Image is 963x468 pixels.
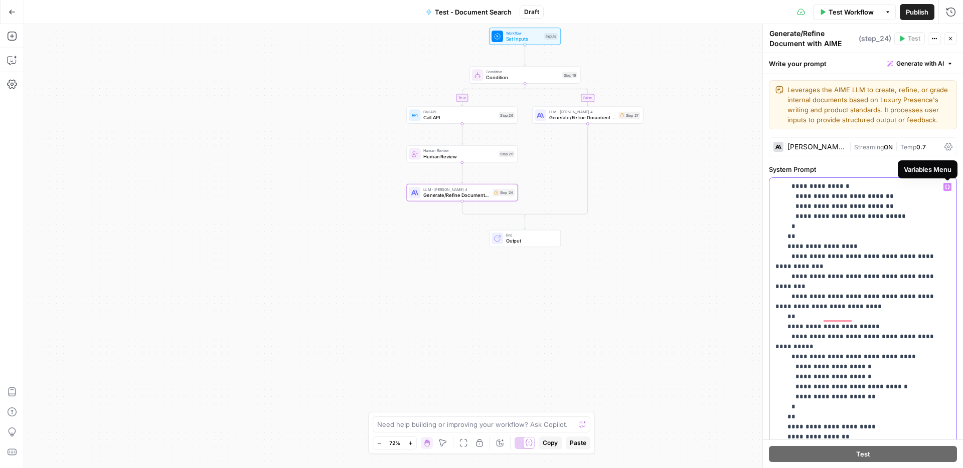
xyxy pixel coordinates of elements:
[407,107,518,124] div: Call APICall APIStep 26
[423,153,496,160] span: Human Review
[829,7,874,17] span: Test Workflow
[893,141,900,151] span: |
[524,8,539,17] span: Draft
[854,143,884,151] span: Streaming
[423,191,490,198] span: Generate/Refine Document with AIME
[423,148,496,153] span: Human Review
[499,151,514,157] div: Step 20
[524,216,526,229] g: Edge from step_16-conditional-end to end
[462,201,525,217] g: Edge from step_24 to step_16-conditional-end
[906,7,928,17] span: Publish
[423,109,496,115] span: Call API
[532,107,644,124] div: LLM · [PERSON_NAME] 4Generate/Refine Document with AIMEStep 27
[524,45,526,66] g: Edge from start to step_16
[787,143,845,150] div: [PERSON_NAME] 4
[883,57,957,70] button: Generate with AI
[900,4,934,20] button: Publish
[486,74,559,81] span: Condition
[407,184,518,201] div: LLM · [PERSON_NAME] 4Generate/Refine Document with AIMEStep 24
[896,59,944,68] span: Generate with AI
[769,446,957,462] button: Test
[908,34,920,43] span: Test
[894,32,925,45] button: Test
[423,186,490,192] span: LLM · [PERSON_NAME] 4
[859,34,891,44] span: ( step_24 )
[469,230,581,247] div: EndOutput
[389,439,400,447] span: 72%
[486,69,559,75] span: Condition
[435,7,512,17] span: Test - Document Search
[849,141,854,151] span: |
[562,72,577,78] div: Step 16
[549,109,616,115] span: LLM · [PERSON_NAME] 4
[461,84,525,106] g: Edge from step_16 to step_26
[499,112,514,118] div: Step 26
[544,33,557,40] div: Inputs
[787,85,950,125] textarea: Leverages the AIME LLM to create, refine, or grade internal documents based on Luxury Presence's ...
[856,449,870,459] span: Test
[900,143,916,151] span: Temp
[539,436,562,449] button: Copy
[525,124,588,217] g: Edge from step_27 to step_16-conditional-end
[525,84,589,106] g: Edge from step_16 to step_27
[570,438,586,447] span: Paste
[916,143,926,151] span: 0.7
[469,67,581,84] div: ConditionConditionStep 16
[506,238,555,245] span: Output
[420,4,518,20] button: Test - Document Search
[763,53,963,74] div: Write your prompt
[461,124,463,144] g: Edge from step_26 to step_20
[884,143,893,151] span: ON
[904,164,951,174] div: Variables Menu
[769,29,856,49] textarea: Generate/Refine Document with AIME
[407,145,518,162] div: Human ReviewHuman ReviewStep 20
[618,112,640,119] div: Step 27
[461,162,463,183] g: Edge from step_20 to step_24
[506,35,542,42] span: Set Inputs
[543,438,558,447] span: Copy
[769,164,957,174] label: System Prompt
[506,232,555,238] span: End
[423,114,496,121] span: Call API
[506,30,542,36] span: Workflow
[549,114,616,121] span: Generate/Refine Document with AIME
[566,436,590,449] button: Paste
[813,4,880,20] button: Test Workflow
[469,28,581,45] div: WorkflowSet InputsInputs
[493,189,515,196] div: Step 24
